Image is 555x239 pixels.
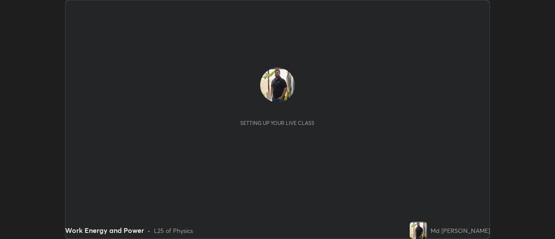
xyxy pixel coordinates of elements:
div: L25 of Physics [154,226,193,235]
div: • [147,226,150,235]
img: ad11e7e585114d2a9e672fdc1f06942c.jpg [260,68,295,102]
img: ad11e7e585114d2a9e672fdc1f06942c.jpg [410,222,427,239]
div: Md [PERSON_NAME] [431,226,490,235]
div: Work Energy and Power [65,225,144,236]
div: Setting up your live class [240,120,314,126]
